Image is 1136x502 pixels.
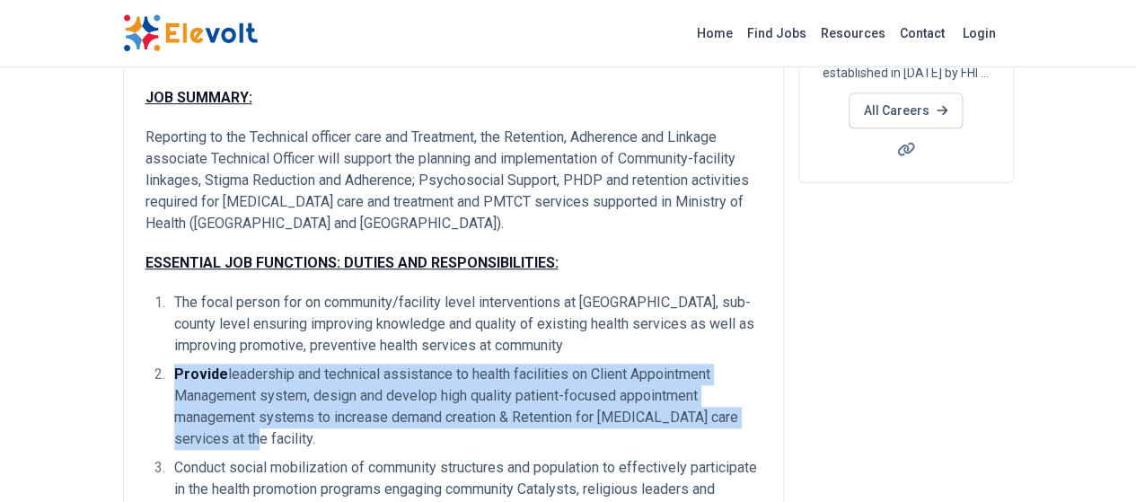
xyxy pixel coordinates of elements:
[849,92,963,128] a: All Careers
[1046,416,1136,502] iframe: Chat Widget
[145,127,762,234] p: Reporting to the Technical officer care and Treatment, the Retention, Adherence and Linkage assoc...
[145,254,559,271] ins: ESSENTIAL JOB FUNCTIONS: DUTIES AND RESPONSIBILITIES:
[814,19,893,48] a: Resources
[169,364,762,450] li: leadership and technical assistance to health facilities on Client Appointment Management system,...
[740,19,814,48] a: Find Jobs
[145,89,252,106] ins: JOB SUMMARY:
[174,365,228,383] strong: Provide
[123,14,258,52] img: Elevolt
[952,15,1007,51] a: Login
[169,292,762,357] li: The focal person for on community/facility level interventions at [GEOGRAPHIC_DATA], sub-county l...
[690,19,740,48] a: Home
[893,19,952,48] a: Contact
